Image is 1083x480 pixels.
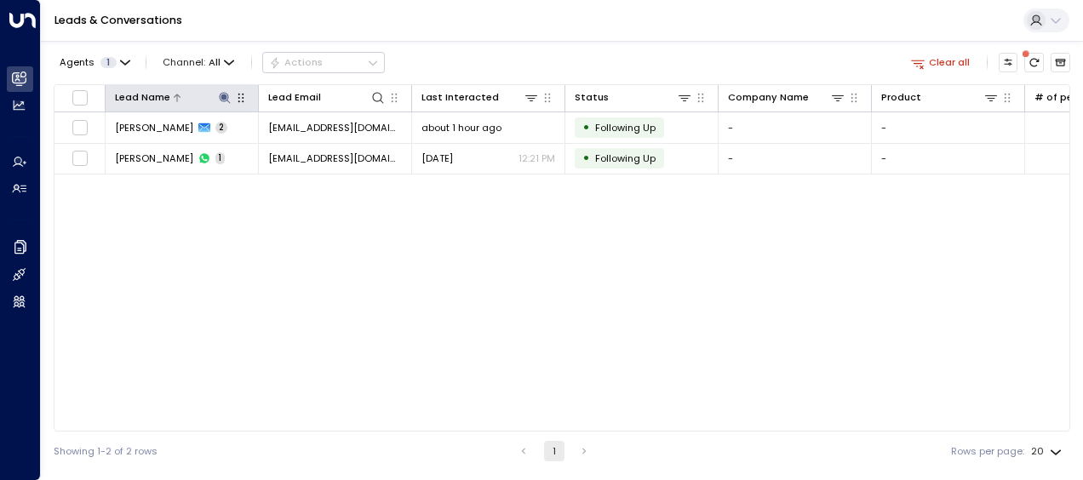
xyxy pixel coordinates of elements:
[268,89,386,106] div: Lead Email
[728,89,845,106] div: Company Name
[582,116,590,139] div: •
[262,52,385,72] button: Actions
[1024,53,1044,72] span: There are new threads available. Refresh the grid to view the latest updates.
[421,121,501,134] span: about 1 hour ago
[72,150,89,167] span: Toggle select row
[728,89,809,106] div: Company Name
[100,57,117,68] span: 1
[115,89,170,106] div: Lead Name
[158,53,240,71] span: Channel:
[268,121,402,134] span: J81185275@gmail.com
[881,89,921,106] div: Product
[1031,441,1065,462] div: 20
[872,112,1025,142] td: -
[905,53,976,71] button: Clear all
[582,146,590,169] div: •
[719,112,872,142] td: -
[268,89,321,106] div: Lead Email
[72,119,89,136] span: Toggle select row
[544,441,564,461] button: page 1
[519,151,555,165] p: 12:21 PM
[268,151,402,165] span: J81185275@gmail.com
[158,53,240,71] button: Channel:All
[269,56,323,68] div: Actions
[513,441,595,461] nav: pagination navigation
[575,89,609,106] div: Status
[595,121,656,134] span: Following Up
[54,444,158,459] div: Showing 1-2 of 2 rows
[421,151,453,165] span: Yesterday
[421,89,539,106] div: Last Interacted
[209,57,221,68] span: All
[115,89,232,106] div: Lead Name
[215,122,227,134] span: 2
[575,89,692,106] div: Status
[72,89,89,106] span: Toggle select all
[951,444,1024,459] label: Rows per page:
[54,13,182,27] a: Leads & Conversations
[872,144,1025,174] td: -
[421,89,499,106] div: Last Interacted
[999,53,1018,72] button: Customize
[54,53,135,71] button: Agents1
[60,58,95,67] span: Agents
[215,152,225,164] span: 1
[1051,53,1070,72] button: Archived Leads
[115,121,193,134] span: James Black
[595,151,656,165] span: Following Up
[262,52,385,72] div: Button group with a nested menu
[115,151,193,165] span: James Black
[881,89,999,106] div: Product
[719,144,872,174] td: -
